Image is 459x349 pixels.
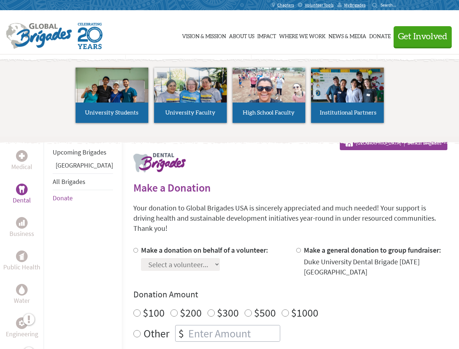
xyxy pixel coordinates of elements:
[16,317,28,329] div: Engineering
[9,229,34,239] p: Business
[291,306,318,320] label: $1000
[16,250,28,262] div: Public Health
[394,26,452,47] button: Get Involved
[144,325,169,342] label: Other
[16,284,28,296] div: Water
[11,162,32,172] p: Medical
[133,153,186,172] img: logo-dental.png
[19,285,25,294] img: Water
[85,110,138,116] span: University Students
[217,306,239,320] label: $300
[243,110,295,116] span: High School Faculty
[304,245,441,254] label: Make a general donation to group fundraiser:
[311,68,384,116] img: menu_brigades_submenu_4.jpg
[187,325,280,341] input: Enter Amount
[13,184,31,205] a: DentalDental
[78,23,102,49] img: Global Brigades Celebrating 20 Years
[53,177,85,186] a: All Brigades
[176,325,187,341] div: $
[53,148,106,156] a: Upcoming Brigades
[3,250,40,272] a: Public HealthPublic Health
[154,68,227,116] img: menu_brigades_submenu_2.jpg
[6,317,38,339] a: EngineeringEngineering
[19,186,25,193] img: Dental
[381,2,401,8] input: Search...
[182,17,226,53] a: Vision & Mission
[53,194,73,202] a: Donate
[254,306,276,320] label: $500
[16,217,28,229] div: Business
[369,17,391,53] a: Donate
[257,17,276,53] a: Impact
[133,289,447,300] h4: Donation Amount
[19,320,25,326] img: Engineering
[6,329,38,339] p: Engineering
[143,306,165,320] label: $100
[3,262,40,272] p: Public Health
[329,17,366,53] a: News & Media
[76,68,148,116] img: menu_brigades_submenu_1.jpg
[133,203,447,233] p: Your donation to Global Brigades USA is sincerely appreciated and much needed! Your support is dr...
[133,181,447,194] h2: Make a Donation
[141,245,268,254] label: Make a donation on behalf of a volunteer:
[53,144,113,160] li: Upcoming Brigades
[19,153,25,159] img: Medical
[344,2,366,8] span: MyBrigades
[229,17,254,53] a: About Us
[56,161,113,169] a: [GEOGRAPHIC_DATA]
[14,284,30,306] a: WaterWater
[311,68,384,123] a: Institutional Partners
[53,160,113,173] li: Panama
[16,150,28,162] div: Medical
[279,17,326,53] a: Where We Work
[154,68,227,123] a: University Faculty
[9,217,34,239] a: BusinessBusiness
[277,2,294,8] span: Chapters
[398,32,447,41] span: Get Involved
[53,190,113,206] li: Donate
[19,253,25,260] img: Public Health
[165,110,216,116] span: University Faculty
[19,220,25,226] img: Business
[14,296,30,306] p: Water
[16,184,28,195] div: Dental
[233,68,305,123] a: High School Faculty
[76,68,148,123] a: University Students
[6,23,72,49] img: Global Brigades Logo
[233,68,305,103] img: menu_brigades_submenu_3.jpg
[304,257,447,277] div: Duke University Dental Brigade [DATE] [GEOGRAPHIC_DATA]
[305,2,334,8] span: Volunteer Tools
[53,173,113,190] li: All Brigades
[11,150,32,172] a: MedicalMedical
[13,195,31,205] p: Dental
[180,306,202,320] label: $200
[320,110,377,116] span: Institutional Partners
